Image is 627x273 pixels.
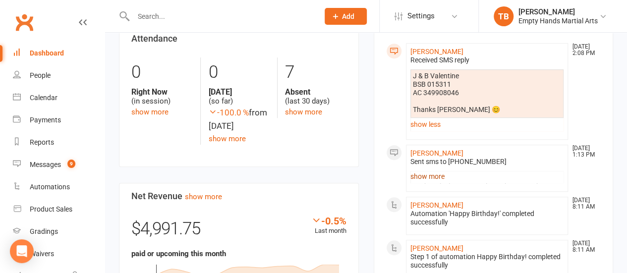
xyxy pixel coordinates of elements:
div: Calendar [30,94,57,102]
a: Waivers [13,243,105,265]
span: -100.0 % [208,108,248,117]
a: show more [208,134,245,143]
strong: [DATE] [208,87,269,97]
h3: Net Revenue [131,191,346,201]
a: Clubworx [12,10,37,35]
div: Empty Hands Martial Arts [518,16,598,25]
a: show less [410,117,564,131]
h3: Attendance [131,34,346,44]
a: [PERSON_NAME] [410,201,463,209]
div: from [DATE] [208,106,269,133]
a: Messages 9 [13,154,105,176]
time: [DATE] 8:11 AM [568,240,600,253]
a: show more [285,108,322,116]
div: (in session) [131,87,193,106]
a: [PERSON_NAME] [410,48,463,55]
span: Add [342,12,354,20]
strong: Right Now [131,87,193,97]
div: 7 [285,57,346,87]
a: Gradings [13,220,105,243]
div: $4,991.75 [131,215,346,248]
time: [DATE] 1:13 PM [568,145,600,158]
a: Dashboard [13,42,105,64]
button: Add [325,8,367,25]
time: [DATE] 8:11 AM [568,197,600,210]
time: [DATE] 2:08 PM [568,44,600,56]
div: Open Intercom Messenger [10,239,34,263]
div: 0 [208,57,269,87]
div: Reports [30,138,54,146]
div: Received SMS reply [410,56,564,64]
div: [PERSON_NAME] [518,7,598,16]
div: TB [494,6,513,26]
div: Last month [311,215,346,236]
span: Settings [407,5,435,27]
a: Automations [13,176,105,198]
div: (so far) [208,87,269,106]
a: Reports [13,131,105,154]
input: Search... [130,9,312,23]
div: -0.5% [311,215,346,226]
a: Payments [13,109,105,131]
div: Waivers [30,250,54,258]
a: Product Sales [13,198,105,220]
div: Messages [30,161,61,168]
span: Sent sms to [PHONE_NUMBER] [410,158,507,165]
div: Dashboard [30,49,64,57]
div: Step 1 of automation Happy Birthday! completed successfully [410,253,564,270]
strong: paid or upcoming this month [131,249,226,258]
span: 9 [67,160,75,168]
a: show more [410,169,564,183]
a: show more [185,192,222,201]
div: Automation 'Happy Birthday!' completed successfully [410,210,564,226]
a: [PERSON_NAME] [410,149,463,157]
div: Automations [30,183,70,191]
a: Calendar [13,87,105,109]
div: 0 [131,57,193,87]
a: [PERSON_NAME] [410,244,463,252]
div: (last 30 days) [285,87,346,106]
div: Gradings [30,227,58,235]
a: People [13,64,105,87]
div: J & B Valentine BSB 015311 AC 349908046 Thanks [PERSON_NAME] 😊 [413,72,562,114]
div: Payments [30,116,61,124]
div: Product Sales [30,205,72,213]
a: show more [131,108,169,116]
div: People [30,71,51,79]
strong: Absent [285,87,346,97]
